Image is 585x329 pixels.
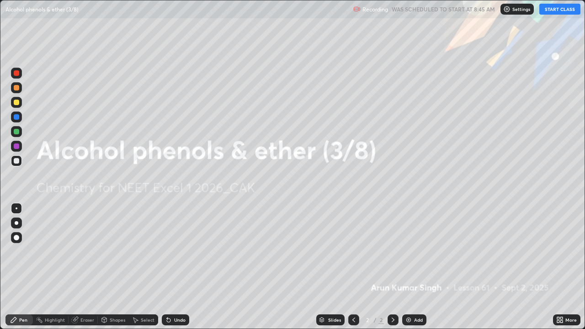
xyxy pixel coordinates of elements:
img: class-settings-icons [503,5,511,13]
div: Shapes [110,318,125,322]
h5: WAS SCHEDULED TO START AT 8:45 AM [392,5,495,13]
div: Undo [174,318,186,322]
div: 2 [363,317,372,323]
div: Eraser [80,318,94,322]
div: 2 [378,316,384,324]
button: START CLASS [539,4,580,15]
div: Slides [328,318,341,322]
div: Highlight [45,318,65,322]
div: Select [141,318,154,322]
p: Alcohol phenols & ether (3/8) [5,5,79,13]
img: recording.375f2c34.svg [353,5,361,13]
div: Add [414,318,423,322]
div: Pen [19,318,27,322]
div: / [374,317,377,323]
div: More [565,318,577,322]
p: Settings [512,7,530,11]
img: add-slide-button [405,316,412,324]
p: Recording [362,6,388,13]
